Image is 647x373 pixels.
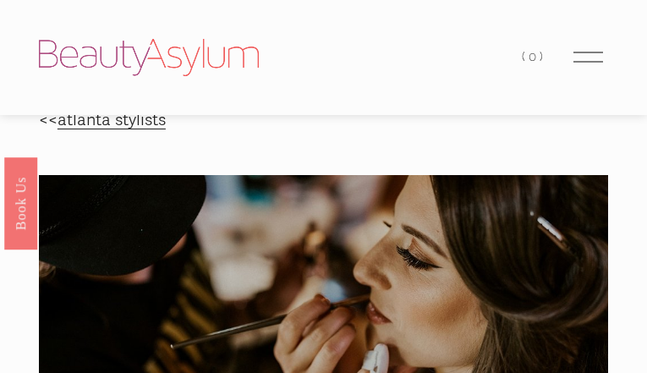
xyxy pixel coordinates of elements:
span: ( [522,49,529,64]
a: atlanta stylists [58,110,166,130]
span: ) [540,49,546,64]
a: (0) [522,46,546,69]
span: 0 [529,49,540,64]
a: Book Us [4,156,37,249]
img: Beauty Asylum | Bridal Hair &amp; Makeup Charlotte &amp; Atlanta [39,39,259,76]
p: << [39,106,608,135]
